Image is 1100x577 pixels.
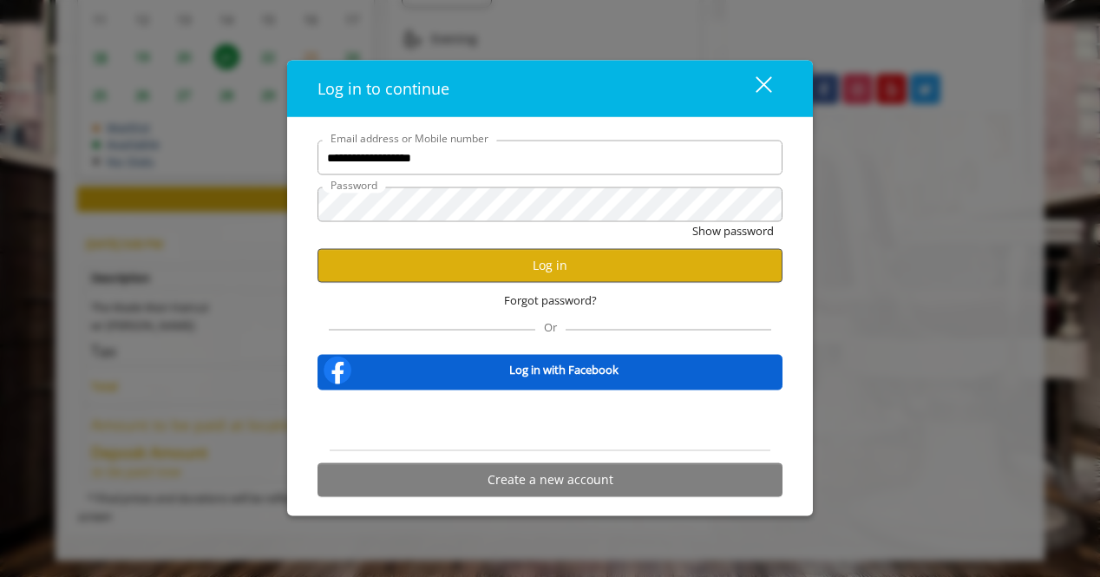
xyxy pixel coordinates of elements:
button: Show password [692,222,774,240]
b: Log in with Facebook [509,361,619,379]
span: Forgot password? [504,291,597,309]
div: close dialog [736,75,770,102]
input: Password [318,187,782,222]
label: Email address or Mobile number [322,130,497,147]
input: Email address or Mobile number [318,141,782,175]
span: Log in to continue [318,78,449,99]
button: Create a new account [318,462,782,496]
iframe: Sign in with Google Button [455,401,645,439]
button: Log in [318,248,782,282]
img: facebook-logo [320,352,355,387]
span: Or [535,318,566,334]
button: close dialog [724,70,782,106]
label: Password [322,177,386,193]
